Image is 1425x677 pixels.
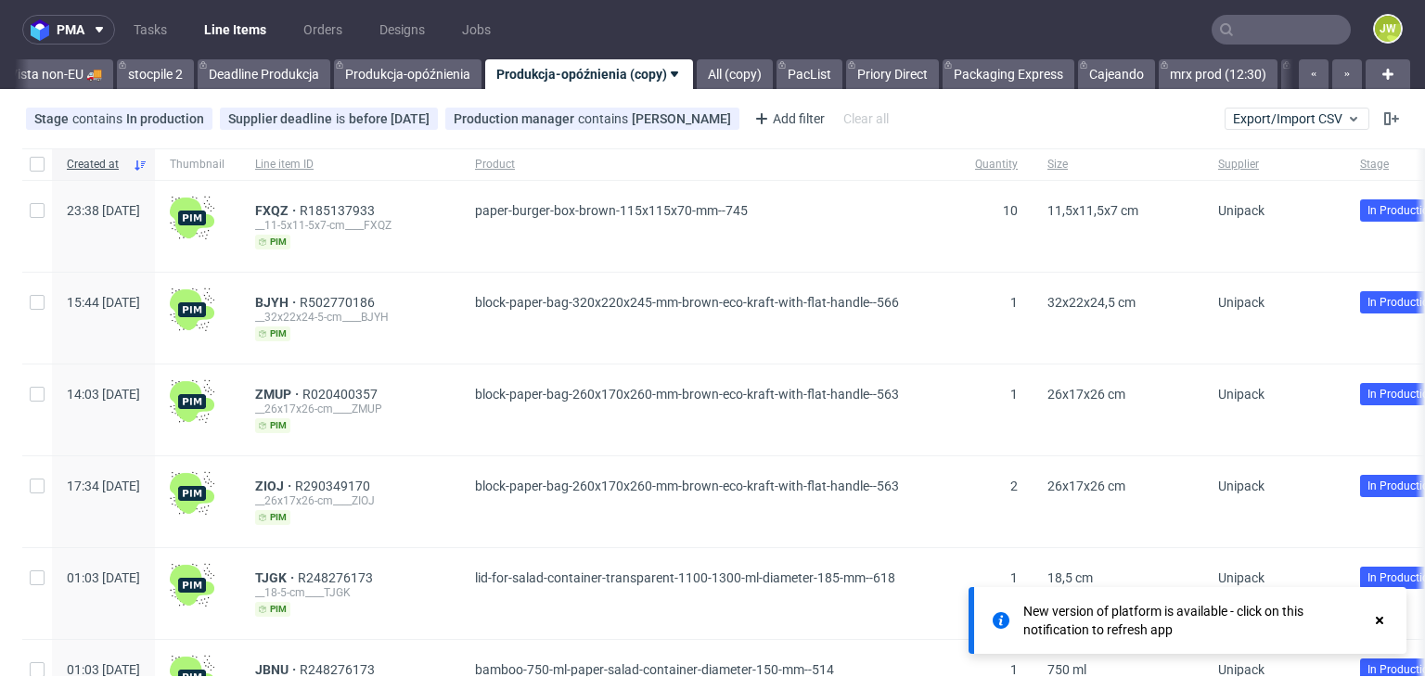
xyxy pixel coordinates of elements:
a: Jobs [451,15,502,45]
a: Cajeando [1078,59,1155,89]
span: contains [578,111,632,126]
a: Produkcja-opóźnienia (copy) [485,59,693,89]
span: pim [255,510,290,525]
span: Thumbnail [170,157,225,172]
span: 26x17x26 cm [1047,479,1125,493]
span: 18,5 cm [1047,570,1093,585]
span: 17:34 [DATE] [67,479,140,493]
button: Export/Import CSV [1225,108,1369,130]
span: 1 [1010,295,1018,310]
span: 11,5x11,5x7 cm [1047,203,1138,218]
a: Designs [368,15,436,45]
div: __18-5-cm____TJGK [255,585,445,600]
span: Unipack [1218,203,1265,218]
span: Unipack [1218,662,1265,677]
img: wHgJFi1I6lmhQAAAABJRU5ErkJggg== [170,471,214,516]
span: pim [255,418,290,433]
span: 26x17x26 cm [1047,387,1125,402]
span: Quantity [975,157,1018,172]
span: lid-for-salad-container-transparent-1100-1300-ml-diameter-185-mm--618 [475,570,895,585]
a: stocpile 2 [117,59,194,89]
span: 2 [1010,479,1018,493]
span: 1 [1010,662,1018,677]
a: Deadline Produkcja [198,59,330,89]
img: wHgJFi1I6lmhQAAAABJRU5ErkJggg== [170,287,214,332]
span: Unipack [1218,479,1265,493]
span: Created at [67,157,125,172]
a: ZMUP [255,387,302,402]
a: R020400357 [302,387,381,402]
span: Supplier [1218,157,1330,172]
a: R502770186 [300,295,379,310]
a: R290349170 [295,479,374,493]
a: R185137933 [300,203,379,218]
span: Supplier deadline [228,111,336,126]
span: block-paper-bag-260x170x260-mm-brown-eco-kraft-with-flat-handle--563 [475,387,899,402]
span: pma [57,23,84,36]
span: bamboo-750-ml-paper-salad-container-diameter-150-mm--514 [475,662,834,677]
img: wHgJFi1I6lmhQAAAABJRU5ErkJggg== [170,563,214,607]
span: 1 [1010,570,1018,585]
span: Size [1047,157,1188,172]
span: 01:03 [DATE] [67,662,140,677]
span: Unipack [1218,387,1265,402]
a: JBNU [255,662,300,677]
div: __32x22x24-5-cm____BJYH [255,310,445,325]
span: 750 ml [1047,662,1086,677]
span: pim [255,326,290,341]
a: PacList [777,59,842,89]
span: 32x22x24,5 cm [1047,295,1136,310]
span: 14:03 [DATE] [67,387,140,402]
div: Add filter [747,104,828,134]
div: [PERSON_NAME] [632,111,731,126]
div: In production [126,111,204,126]
button: pma [22,15,115,45]
a: Orders [292,15,353,45]
a: TJGK [255,570,298,585]
img: wHgJFi1I6lmhQAAAABJRU5ErkJggg== [170,196,214,240]
a: mrx prod (12:30) [1159,59,1277,89]
span: R248276173 [300,662,379,677]
span: 23:38 [DATE] [67,203,140,218]
div: __26x17x26-cm____ZMUP [255,402,445,416]
span: block-paper-bag-320x220x245-mm-brown-eco-kraft-with-flat-handle--566 [475,295,899,310]
span: 1 [1010,387,1018,402]
span: Stage [34,111,72,126]
span: is [336,111,349,126]
div: before [DATE] [349,111,430,126]
a: ZIOJ [255,479,295,493]
span: FXQZ [255,203,300,218]
div: New version of platform is available - click on this notification to refresh app [1023,602,1371,639]
div: __11-5x11-5x7-cm____FXQZ [255,218,445,233]
span: contains [72,111,126,126]
span: Export/Import CSV [1233,111,1361,126]
span: Unipack [1218,570,1265,585]
span: pim [255,235,290,249]
span: 15:44 [DATE] [67,295,140,310]
span: Line item ID [255,157,445,172]
span: paper-burger-box-brown-115x115x70-mm--745 [475,203,748,218]
a: Tasks [122,15,178,45]
span: Unipack [1218,295,1265,310]
span: Product [475,157,945,172]
span: 01:03 [DATE] [67,570,140,585]
span: pim [255,602,290,617]
span: 10 [1003,203,1018,218]
a: Packaging Express [943,59,1074,89]
div: Clear all [840,106,892,132]
span: block-paper-bag-260x170x260-mm-brown-eco-kraft-with-flat-handle--563 [475,479,899,493]
span: Production manager [454,111,578,126]
img: logo [31,19,57,41]
a: BJYH [255,295,300,310]
a: All (copy) [697,59,773,89]
div: __26x17x26-cm____ZIOJ [255,493,445,508]
a: Priory Direct [846,59,939,89]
